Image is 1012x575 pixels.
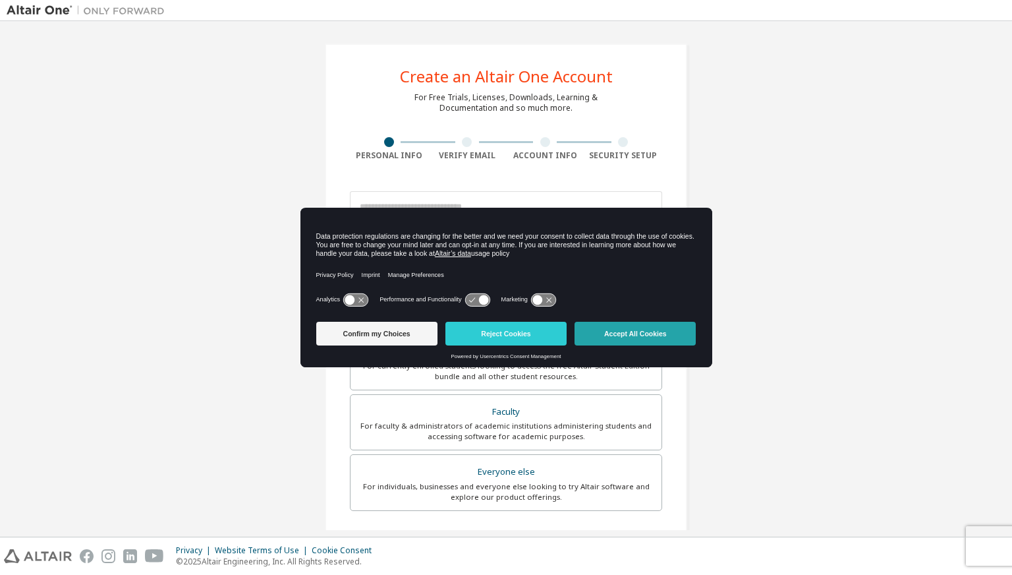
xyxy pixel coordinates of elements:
div: Cookie Consent [312,545,379,556]
img: instagram.svg [101,549,115,563]
div: Create an Altair One Account [400,69,613,84]
img: facebook.svg [80,549,94,563]
div: Website Terms of Use [215,545,312,556]
p: © 2025 Altair Engineering, Inc. All Rights Reserved. [176,556,379,567]
div: Privacy [176,545,215,556]
img: youtube.svg [145,549,164,563]
img: linkedin.svg [123,549,137,563]
div: For faculty & administrators of academic institutions administering students and accessing softwa... [358,421,654,442]
div: Everyone else [358,463,654,481]
img: altair_logo.svg [4,549,72,563]
div: For Free Trials, Licenses, Downloads, Learning & Documentation and so much more. [414,92,598,113]
div: Account Info [506,150,584,161]
div: Verify Email [428,150,507,161]
div: Security Setup [584,150,663,161]
div: Faculty [358,403,654,421]
div: For currently enrolled students looking to access the free Altair Student Edition bundle and all ... [358,361,654,382]
div: For individuals, businesses and everyone else looking to try Altair software and explore our prod... [358,481,654,502]
img: Altair One [7,4,171,17]
div: Personal Info [350,150,428,161]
